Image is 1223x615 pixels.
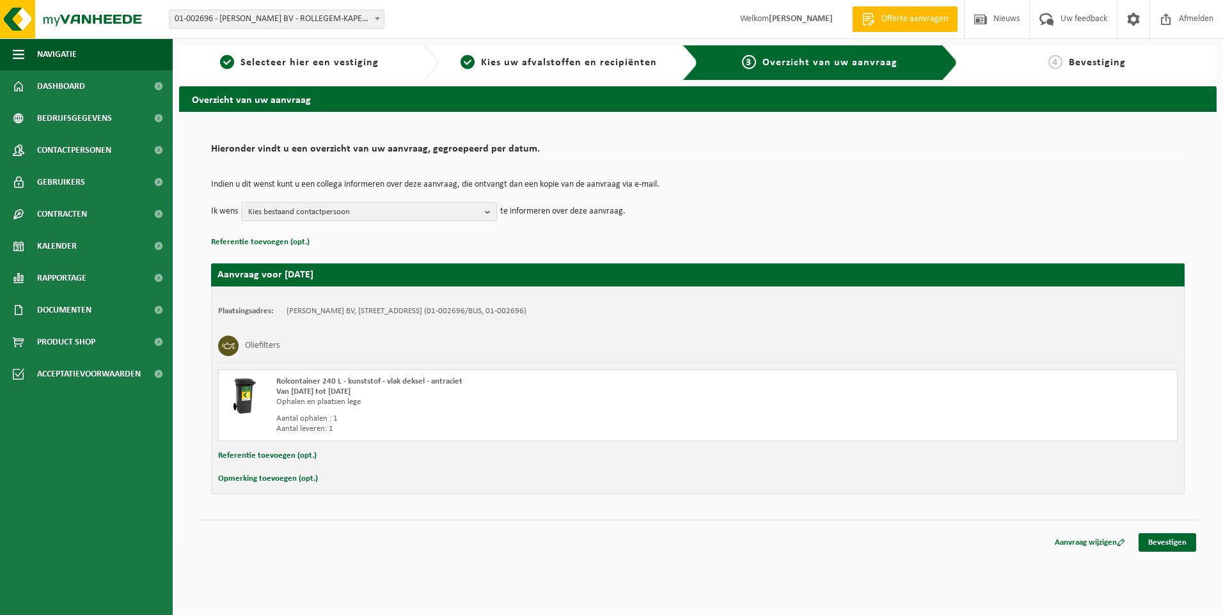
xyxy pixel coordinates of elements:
[37,230,77,262] span: Kalender
[37,358,141,390] span: Acceptatievoorwaarden
[287,306,526,316] td: [PERSON_NAME] BV, [STREET_ADDRESS] (01-002696/BUS, 01-002696)
[481,58,657,68] span: Kies uw afvalstoffen en recipiënten
[1048,55,1062,69] span: 4
[179,86,1217,111] h2: Overzicht van uw aanvraag
[220,55,234,69] span: 1
[170,10,384,28] span: 01-002696 - LUYCKX JOSÉ BV - ROLLEGEM-KAPELLE
[241,58,379,68] span: Selecteer hier een vestiging
[37,102,112,134] span: Bedrijfsgegevens
[37,326,95,358] span: Product Shop
[461,55,475,69] span: 2
[248,203,480,222] span: Kies bestaand contactpersoon
[276,377,462,385] span: Rolcontainer 240 L - kunststof - vlak deksel - antraciet
[218,448,317,464] button: Referentie toevoegen (opt.)
[769,14,833,24] strong: [PERSON_NAME]
[1045,533,1135,552] a: Aanvraag wijzigen
[276,424,749,434] div: Aantal leveren: 1
[211,144,1185,161] h2: Hieronder vindt u een overzicht van uw aanvraag, gegroepeerd per datum.
[211,180,1185,189] p: Indien u dit wenst kunt u een collega informeren over deze aanvraag, die ontvangt dan een kopie v...
[742,55,756,69] span: 3
[185,55,413,70] a: 1Selecteer hier een vestiging
[878,13,951,26] span: Offerte aanvragen
[37,262,86,294] span: Rapportage
[276,397,749,407] div: Ophalen en plaatsen lege
[37,70,85,102] span: Dashboard
[1139,533,1196,552] a: Bevestigen
[211,202,238,221] p: Ik wens
[37,38,77,70] span: Navigatie
[762,58,897,68] span: Overzicht van uw aanvraag
[37,198,87,230] span: Contracten
[276,414,749,424] div: Aantal ophalen : 1
[1069,58,1126,68] span: Bevestiging
[225,377,264,415] img: WB-0240-HPE-BK-01.png
[241,202,497,221] button: Kies bestaand contactpersoon
[218,307,274,315] strong: Plaatsingsadres:
[37,294,91,326] span: Documenten
[852,6,958,32] a: Offerte aanvragen
[500,202,626,221] p: te informeren over deze aanvraag.
[245,336,280,356] h3: Oliefilters
[217,270,313,280] strong: Aanvraag voor [DATE]
[276,387,351,396] strong: Van [DATE] tot [DATE]
[37,166,85,198] span: Gebruikers
[169,10,384,29] span: 01-002696 - LUYCKX JOSÉ BV - ROLLEGEM-KAPELLE
[211,234,310,251] button: Referentie toevoegen (opt.)
[218,471,318,487] button: Opmerking toevoegen (opt.)
[445,55,673,70] a: 2Kies uw afvalstoffen en recipiënten
[37,134,111,166] span: Contactpersonen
